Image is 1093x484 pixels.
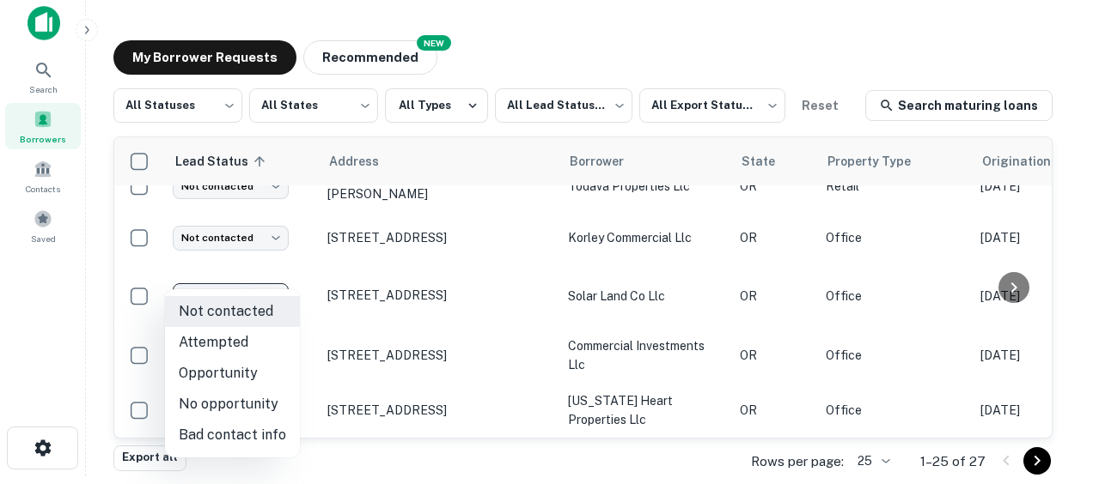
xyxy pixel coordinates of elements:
iframe: Chat Widget [1007,347,1093,429]
li: No opportunity [165,389,300,420]
li: Attempted [165,327,300,358]
li: Opportunity [165,358,300,389]
li: Not contacted [165,296,300,327]
li: Bad contact info [165,420,300,451]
